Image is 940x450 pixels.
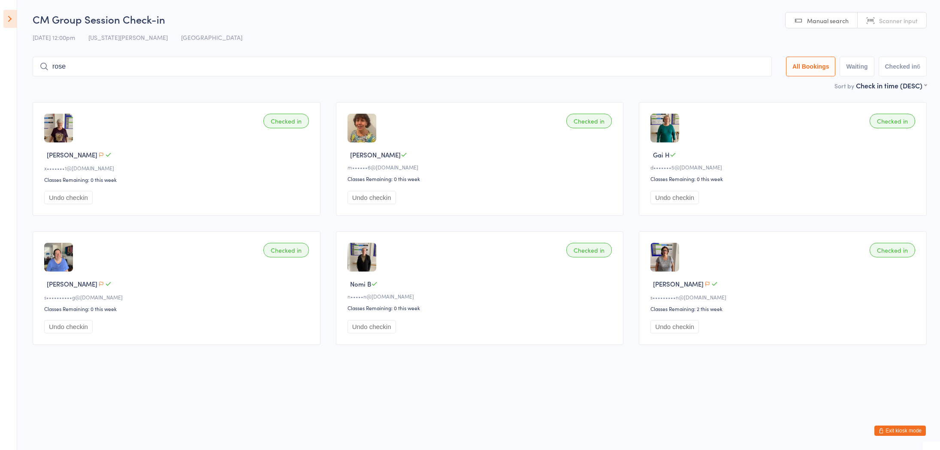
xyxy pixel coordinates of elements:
span: [PERSON_NAME] [47,150,97,159]
div: d•••••••5@[DOMAIN_NAME] [650,163,918,171]
button: Undo checkin [348,191,396,204]
button: Waiting [840,57,874,76]
div: Checked in [566,243,612,257]
img: image1756165095.png [650,114,679,142]
span: [US_STATE][PERSON_NAME] [88,33,168,42]
input: Search [33,57,772,76]
span: Nomi B [350,279,371,288]
span: Scanner input [879,16,918,25]
button: Checked in6 [879,57,927,76]
img: image1729821605.png [44,243,73,272]
div: x•••••••1@[DOMAIN_NAME] [44,164,311,172]
img: image1754272277.png [348,243,376,272]
span: [PERSON_NAME] [47,279,97,288]
button: Undo checkin [650,320,699,333]
div: n•••••n@[DOMAIN_NAME] [348,293,615,300]
div: Check in time (DESC) [856,81,927,90]
div: m••••••6@[DOMAIN_NAME] [348,163,615,171]
span: [GEOGRAPHIC_DATA] [181,33,242,42]
h2: CM Group Session Check-in [33,12,927,26]
div: 6 [917,63,920,70]
button: Undo checkin [348,320,396,333]
div: s••••••••••g@[DOMAIN_NAME] [44,293,311,301]
button: Undo checkin [650,191,699,204]
button: Undo checkin [44,320,93,333]
div: Classes Remaining: 0 this week [348,175,615,182]
button: Exit kiosk mode [874,426,926,436]
label: Sort by [834,82,854,90]
div: Checked in [870,114,915,128]
span: [DATE] 12:00pm [33,33,75,42]
span: [PERSON_NAME] [653,279,704,288]
div: Classes Remaining: 0 this week [348,304,615,311]
button: All Bookings [786,57,836,76]
img: image1729821439.png [650,243,679,272]
div: Classes Remaining: 2 this week [650,305,918,312]
div: Classes Remaining: 0 this week [44,305,311,312]
div: Classes Remaining: 0 this week [650,175,918,182]
span: [PERSON_NAME] [350,150,401,159]
img: image1729825064.png [44,114,73,142]
div: Checked in [263,243,309,257]
div: Classes Remaining: 0 this week [44,176,311,183]
div: Checked in [566,114,612,128]
button: Undo checkin [44,191,93,204]
div: s•••••••••n@[DOMAIN_NAME] [650,293,918,301]
span: Gai H [653,150,670,159]
span: Manual search [807,16,849,25]
img: image1729680558.png [348,114,376,142]
div: Checked in [263,114,309,128]
div: Checked in [870,243,915,257]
